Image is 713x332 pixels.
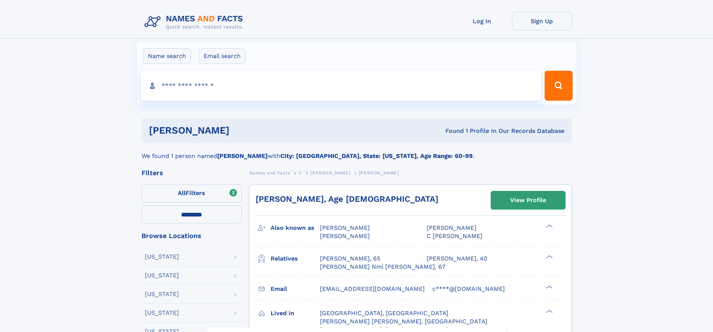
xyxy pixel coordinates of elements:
a: Sign Up [512,12,572,30]
h1: [PERSON_NAME] [149,126,338,135]
label: Filters [141,185,242,202]
span: All [178,189,186,197]
span: C [299,170,302,176]
div: Found 1 Profile In Our Records Database [337,127,564,135]
input: search input [141,71,542,101]
h3: Also known as [271,222,320,234]
div: Filters [141,170,242,176]
img: Logo Names and Facts [141,12,249,32]
a: [PERSON_NAME], 65 [320,255,380,263]
div: View Profile [510,192,546,209]
span: [PERSON_NAME] [320,232,370,240]
a: [PERSON_NAME], 40 [427,255,487,263]
span: [PERSON_NAME] [359,170,399,176]
a: C [299,168,302,177]
h3: Email [271,283,320,295]
a: [PERSON_NAME], Age [DEMOGRAPHIC_DATA] [256,194,438,204]
div: ❯ [544,224,553,229]
span: [PERSON_NAME] [427,224,476,231]
div: We found 1 person named with . [141,143,572,161]
a: [PERSON_NAME] Nmi [PERSON_NAME], 67 [320,263,445,271]
div: [US_STATE] [145,272,179,278]
div: ❯ [544,254,553,259]
div: ❯ [544,284,553,289]
span: [GEOGRAPHIC_DATA], [GEOGRAPHIC_DATA] [320,310,448,317]
span: [EMAIL_ADDRESS][DOMAIN_NAME] [320,285,425,292]
button: Search Button [545,71,572,101]
span: [PERSON_NAME] [PERSON_NAME], [GEOGRAPHIC_DATA] [320,318,487,325]
label: Name search [143,48,191,64]
div: [US_STATE] [145,291,179,297]
a: Names and Facts [249,168,290,177]
span: [PERSON_NAME] [310,170,350,176]
div: [US_STATE] [145,254,179,260]
b: City: [GEOGRAPHIC_DATA], State: [US_STATE], Age Range: 60-99 [280,152,473,159]
div: [US_STATE] [145,310,179,316]
div: ❯ [544,309,553,314]
label: Email search [199,48,246,64]
span: C [PERSON_NAME] [427,232,482,240]
div: Browse Locations [141,232,242,239]
b: [PERSON_NAME] [217,152,268,159]
h3: Lived in [271,307,320,320]
a: Log In [452,12,512,30]
a: View Profile [491,191,565,209]
h3: Relatives [271,252,320,265]
span: [PERSON_NAME] [320,224,370,231]
a: [PERSON_NAME] [310,168,350,177]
